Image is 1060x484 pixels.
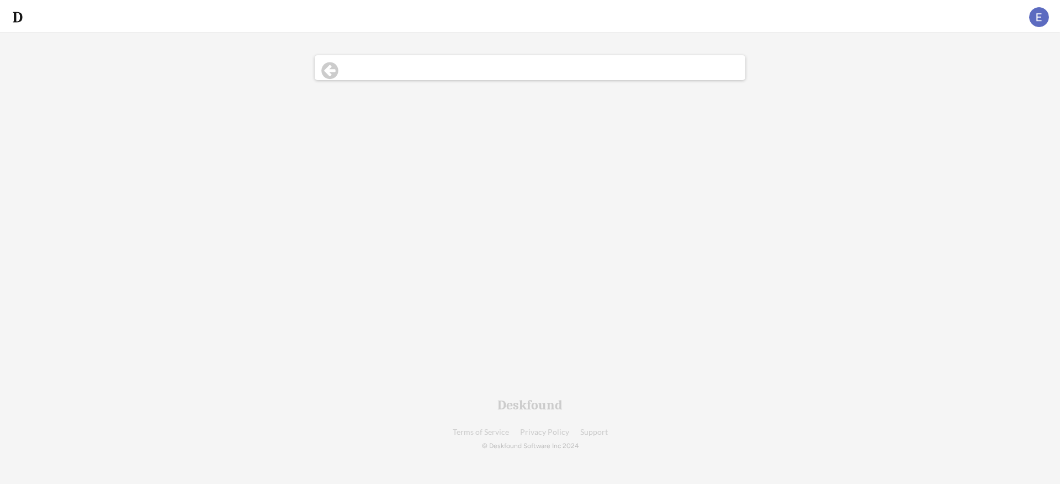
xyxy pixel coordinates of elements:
[497,398,563,412] div: Deskfound
[1029,7,1049,27] img: ACg8ocIMIWdK3_OEQJqHdUvaJhT8gUEZsrTSsAUbnw4n_nPld5bosQ=s96-c
[520,428,569,436] a: Privacy Policy
[453,428,509,436] a: Terms of Service
[11,10,24,24] img: d-whitebg.png
[580,428,608,436] a: Support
